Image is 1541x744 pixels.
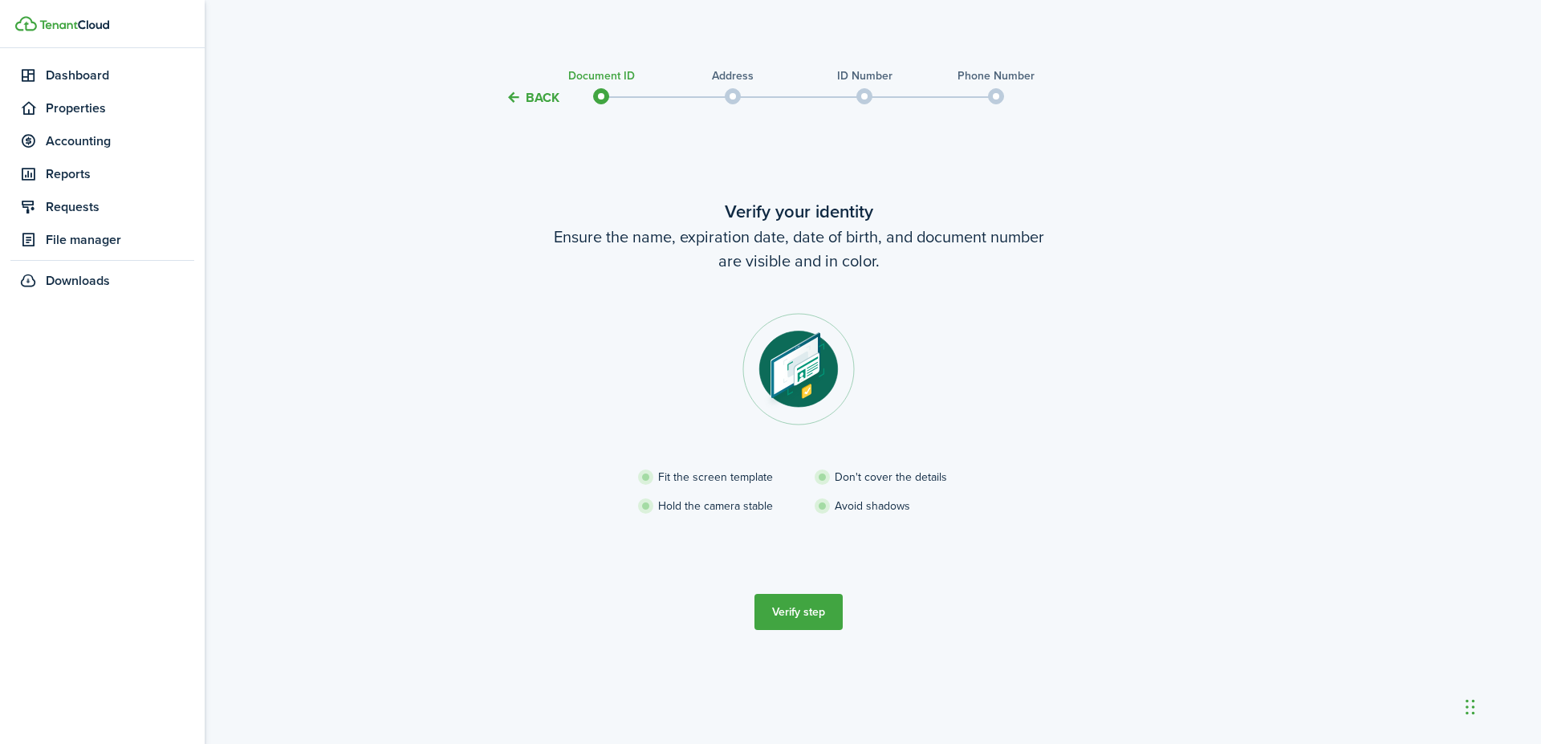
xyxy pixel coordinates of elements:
stepper-dot-title: Document ID [568,67,635,84]
span: Properties [46,99,194,118]
span: Dashboard [46,66,194,85]
li: Avoid shadows [815,498,991,514]
a: Reports [10,160,194,189]
div: Drag [1466,683,1475,731]
a: File manager [10,226,194,254]
span: Reports [46,165,194,184]
li: Fit the screen template [638,469,815,486]
button: Verify step [754,594,843,630]
span: File manager [46,230,194,250]
a: Dashboard [10,61,194,90]
img: TenantCloud [15,16,37,31]
img: TenantCloud [39,20,109,30]
li: Don't cover the details [815,469,991,486]
stepper-dot-title: Address [712,67,754,84]
a: Properties [10,94,194,123]
button: Back [506,89,559,106]
a: Requests [10,193,194,222]
iframe: Chat Widget [1274,571,1541,744]
img: Document step [742,313,855,425]
span: Accounting [46,132,194,151]
wizard-step-header-description: Ensure the name, expiration date, date of birth, and document number are visible and in color. [461,225,1136,273]
span: Downloads [46,271,110,291]
a: Accounting [10,127,194,156]
wizard-step-header-title: Verify your identity [461,198,1136,225]
span: Requests [46,197,194,217]
stepper-dot-title: Phone Number [958,67,1035,84]
li: Hold the camera stable [638,498,815,514]
stepper-dot-title: ID Number [837,67,892,84]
